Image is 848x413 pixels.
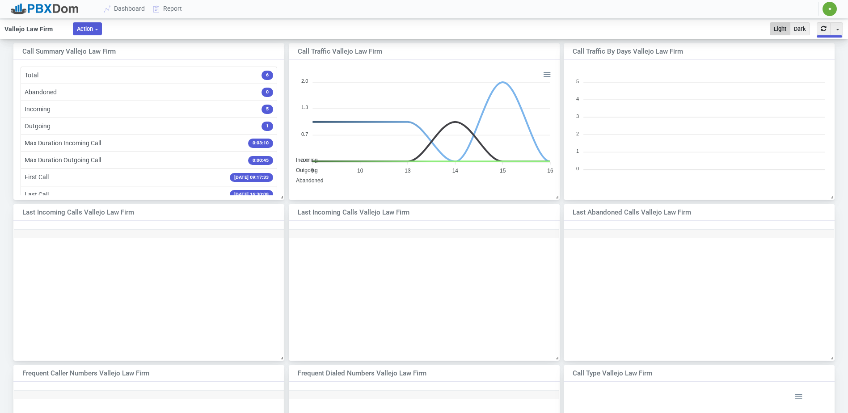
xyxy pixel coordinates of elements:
div: Frequent Dialed Numbers Vallejo Law Firm [298,368,525,379]
button: Light [770,22,790,35]
button: Action [73,22,102,35]
tspan: 14 [452,168,459,174]
div: Call Summary Vallejo Law Firm [22,46,250,57]
span: 0 [262,88,273,97]
div: Call Traffic by Days Vallejo Law Firm [573,46,800,57]
li: First Call [21,169,277,186]
div: Last Abandoned Calls Vallejo Law Firm [573,207,800,218]
button: Dark [790,22,810,35]
span: Outgoing [296,167,318,173]
tspan: 5 [576,78,579,84]
tspan: 1.3 [301,105,308,110]
span: 0:00:45 [248,156,273,165]
li: Max Duration Incoming Call [21,135,277,152]
tspan: 0 [576,166,579,171]
tspan: 0.7 [301,131,308,136]
span: 1 [262,122,273,131]
span: 6 [262,71,273,80]
li: Total [21,67,277,84]
li: Incoming [21,101,277,118]
span: ✷ [828,6,832,12]
tspan: 9 [311,168,314,174]
tspan: 2.0 [301,78,308,84]
tspan: 1 [576,148,579,154]
div: Frequent Caller Numbers Vallejo Law Firm [22,368,250,379]
div: Call Type Vallejo Law Firm [573,368,800,379]
tspan: 0.0 [301,157,308,163]
li: Outgoing [21,118,277,135]
span: Abandoned [296,177,323,184]
tspan: 3 [576,113,579,118]
div: Call Traffic Vallejo Law Firm [298,46,525,57]
div: Last Incoming Calls Vallejo Law Firm [22,207,250,218]
li: Last Call [21,186,277,203]
span: 5 [262,105,273,114]
li: Abandoned [21,84,277,101]
div: Menu [543,69,550,77]
li: Max Duration Outgoing Call [21,152,277,169]
tspan: 2 [576,131,579,136]
span: [DATE] 09:17:33 [230,173,273,182]
tspan: 15 [500,168,506,174]
div: Last Incoming Calls Vallejo Law Firm [298,207,525,218]
tspan: 10 [357,168,363,174]
tspan: 16 [547,168,553,174]
a: Dashboard [100,0,149,17]
tspan: 4 [576,96,579,101]
tspan: 13 [405,168,411,174]
span: [DATE] 16:30:08 [230,190,273,199]
button: ✷ [822,1,837,17]
a: Report [149,0,186,17]
span: Incoming [296,156,318,163]
div: Menu [794,391,802,399]
span: 0:03:10 [248,139,273,148]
